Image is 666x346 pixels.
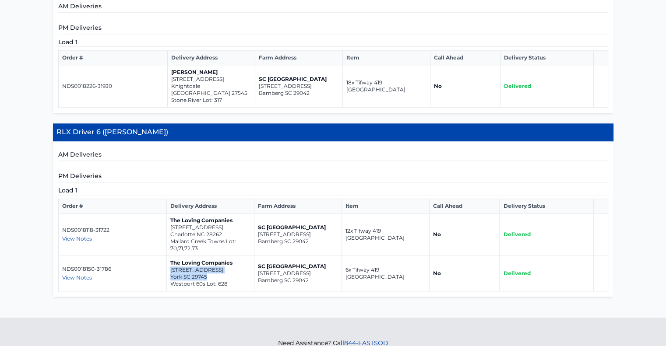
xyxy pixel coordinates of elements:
th: Order # [58,199,166,213]
th: Order # [58,51,167,65]
th: Delivery Status [500,199,594,213]
p: Bamberg SC 29042 [259,90,339,97]
th: Delivery Address [167,51,255,65]
strong: No [433,270,441,276]
p: SC [GEOGRAPHIC_DATA] [258,224,338,231]
p: Westport 60s Lot: 628 [170,280,250,287]
p: The Loving Companies [170,217,250,224]
th: Call Ahead [429,199,500,213]
p: Stone River Lot: 317 [171,97,251,104]
th: Farm Address [255,51,342,65]
span: Delivered [503,231,530,238]
p: Knightdale [GEOGRAPHIC_DATA] 27545 [171,83,251,97]
th: Farm Address [254,199,342,213]
h4: RLX Driver 6 ([PERSON_NAME]) [53,123,613,141]
td: 12x Tifway 419 [GEOGRAPHIC_DATA] [342,213,429,256]
h5: Load 1 [58,38,608,47]
span: View Notes [62,274,92,281]
p: NDS0018150-31786 [62,266,163,273]
p: The Loving Companies [170,259,250,266]
p: NDS0018118-31722 [62,227,163,234]
p: NDS0018226-31930 [62,83,164,90]
th: Delivery Status [500,51,593,65]
th: Call Ahead [430,51,500,65]
span: View Notes [62,235,92,242]
p: York SC 29745 [170,273,250,280]
strong: No [434,83,442,89]
p: [STREET_ADDRESS] [258,270,338,277]
td: 6x Tifway 419 [GEOGRAPHIC_DATA] [342,256,429,291]
td: 18x Tifway 419 [GEOGRAPHIC_DATA] [342,65,430,108]
p: [STREET_ADDRESS] [259,83,339,90]
p: [PERSON_NAME] [171,69,251,76]
h5: PM Deliveries [58,23,608,34]
span: Delivered [503,270,530,276]
p: Charlotte NC 28262 [170,231,250,238]
p: [STREET_ADDRESS] [258,231,338,238]
p: Bamberg SC 29042 [258,277,338,284]
h5: Load 1 [58,186,608,195]
p: [STREET_ADDRESS] [170,266,250,273]
p: SC [GEOGRAPHIC_DATA] [258,263,338,270]
th: Item [342,199,429,213]
p: [STREET_ADDRESS] [170,224,250,231]
strong: No [433,231,441,238]
p: Mallard Creek Towns Lot: 70,71,72,73 [170,238,250,252]
h5: PM Deliveries [58,171,608,182]
p: Bamberg SC 29042 [258,238,338,245]
p: SC [GEOGRAPHIC_DATA] [259,76,339,83]
th: Item [342,51,430,65]
p: [STREET_ADDRESS] [171,76,251,83]
h5: AM Deliveries [58,2,608,13]
th: Delivery Address [166,199,254,213]
h5: AM Deliveries [58,150,608,161]
span: Delivered [504,83,531,89]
